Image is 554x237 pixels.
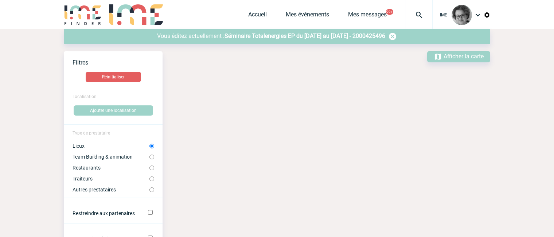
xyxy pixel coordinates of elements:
span: Type de prestataire [73,131,110,136]
a: Séminaire Totalenergies EP du [DATE] au [DATE] - 2000425496 [225,32,385,39]
a: Mes événements [286,11,329,21]
img: 101028-0.jpg [452,5,472,25]
label: Lieux [73,143,149,149]
span: Afficher la carte [444,53,484,60]
a: Accueil [248,11,267,21]
span: IME [440,12,447,18]
button: 99+ [386,9,393,15]
label: Restaurants [73,165,149,171]
label: Restreindre aux partenaires [73,210,138,216]
img: IME-Finder [64,4,102,25]
img: baseline_cancel_white_24dp-blanc.png [388,32,397,41]
p: Filtres [73,59,163,66]
span: Vous éditez actuellement : [157,32,225,39]
button: Ajouter une localisation [74,105,153,116]
button: Réinitialiser [86,72,141,82]
label: Team Building & animation [73,154,149,160]
label: Autres prestataires [73,187,149,193]
span: Localisation [73,94,97,99]
label: Traiteurs [73,176,149,182]
a: Mes messages [348,11,387,21]
a: Réinitialiser [64,72,163,82]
